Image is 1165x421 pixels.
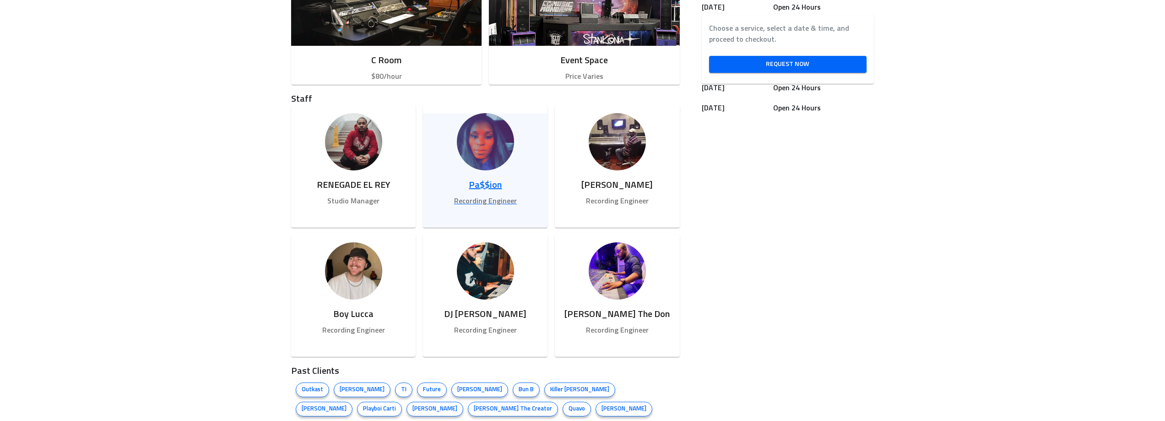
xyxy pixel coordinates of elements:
img: Kelso The Don [589,242,646,300]
span: Quavo [563,405,591,414]
p: Recording Engineer [430,325,540,336]
span: Playboi Carti [358,405,401,414]
p: Price Varies [496,71,672,82]
span: Killer [PERSON_NAME] [545,385,615,394]
span: [PERSON_NAME] [407,405,463,414]
p: $80/hour [298,71,474,82]
a: Kelso The Don[PERSON_NAME] The DonRecording Engineer [555,242,679,357]
label: Choose a service, select a date & time, and proceed to checkout. [709,23,867,45]
h3: Past Clients [291,364,679,378]
a: Pa$$ionPa$$ionRecording Engineer [423,113,547,228]
span: Outkast [296,385,329,394]
h6: [DATE] [702,1,770,14]
h6: [DATE] [702,82,770,94]
h6: Open 24 Hours [773,1,870,14]
span: TI [396,385,412,394]
span: Request Now [716,59,859,70]
span: [PERSON_NAME] [296,405,352,414]
img: DJ Ugh [457,242,514,300]
h6: Boy Lucca [298,307,408,322]
span: Future [417,385,446,394]
p: Recording Engineer [562,325,672,336]
h6: Open 24 Hours [773,102,870,115]
span: [PERSON_NAME] [452,385,508,394]
a: DJ UghDJ [PERSON_NAME]Recording Engineer [423,242,547,357]
a: Request Now [709,56,867,73]
img: Giorgio Yeldell [589,113,646,170]
p: Recording Engineer [298,325,408,336]
span: [PERSON_NAME] [596,405,652,414]
h6: [PERSON_NAME] The Don [562,307,672,322]
h6: C Room [298,53,474,68]
h6: DJ [PERSON_NAME] [430,307,540,322]
h6: Event Space [496,53,672,68]
p: Recording Engineer [430,196,540,207]
h6: Open 24 Hours [773,82,870,94]
h3: Staff [291,92,679,106]
h6: [PERSON_NAME] [562,178,672,192]
img: RENEGADE EL REY [325,113,382,170]
a: RENEGADE EL REYRENEGADE EL REYStudio Manager [291,113,416,228]
img: Pa$$ion [457,113,514,170]
a: Giorgio Yeldell[PERSON_NAME]Recording Engineer [555,113,679,228]
h6: [DATE] [702,102,770,115]
p: Studio Manager [298,196,408,207]
span: Bun B [513,385,539,394]
a: Boy LuccaBoy LuccaRecording Engineer [291,242,416,357]
span: [PERSON_NAME] [334,385,390,394]
p: Recording Engineer [562,196,672,207]
h6: Pa$$ion [430,178,540,192]
span: [PERSON_NAME] The Creator [468,405,558,414]
h6: RENEGADE EL REY [298,178,408,192]
img: Boy Lucca [325,242,382,300]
